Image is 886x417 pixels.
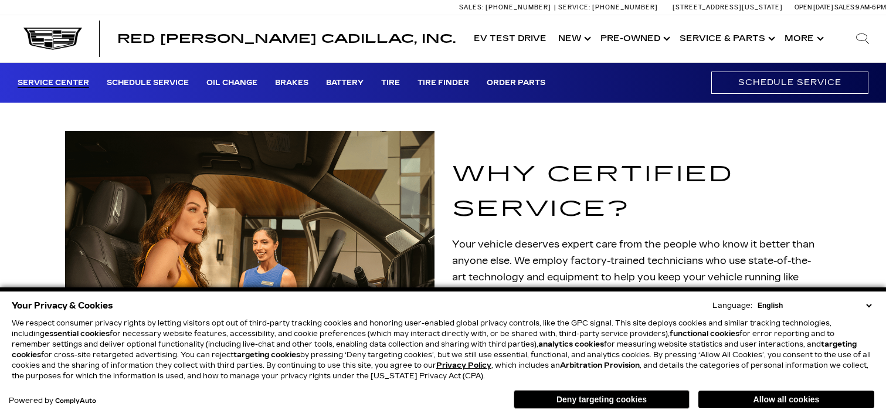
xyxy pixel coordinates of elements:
a: Sales: [PHONE_NUMBER] [459,4,554,11]
span: Your Privacy & Cookies [12,297,113,314]
a: Tire Finder [417,79,469,88]
div: Language: [712,302,752,309]
span: [PHONE_NUMBER] [486,4,551,11]
a: [STREET_ADDRESS][US_STATE] [673,4,783,11]
a: Privacy Policy [436,361,491,369]
a: Schedule Service [711,72,868,93]
p: Your vehicle deserves expert care from the people who know it better than anyone else. We employ ... [452,236,821,318]
strong: functional cookies [670,330,739,338]
a: Tire [381,79,400,88]
strong: targeting cookies [233,351,300,359]
strong: Arbitration Provision [560,361,640,369]
a: Battery [326,79,364,88]
img: Service technician talking to a man and showing his ipad [65,131,434,377]
a: Schedule Service [107,79,189,88]
select: Language Select [755,300,874,311]
button: Deny targeting cookies [514,390,690,409]
button: Allow all cookies [698,391,874,408]
a: Oil Change [206,79,257,88]
a: Service: [PHONE_NUMBER] [554,4,661,11]
a: Red [PERSON_NAME] Cadillac, Inc. [117,33,456,45]
span: Open [DATE] [795,4,833,11]
span: Red [PERSON_NAME] Cadillac, Inc. [117,32,456,46]
a: Order Parts [487,79,545,88]
a: Service & Parts [674,15,779,62]
span: Sales: [834,4,856,11]
span: 9 AM-6 PM [856,4,886,11]
button: More [779,15,827,62]
h1: Why Certified Service? [452,157,821,227]
img: Cadillac Dark Logo with Cadillac White Text [23,28,82,50]
a: Service Center [18,79,89,88]
p: We respect consumer privacy rights by letting visitors opt out of third-party tracking cookies an... [12,318,874,381]
a: EV Test Drive [468,15,552,62]
a: Brakes [275,79,308,88]
div: Powered by [9,397,96,405]
span: [PHONE_NUMBER] [592,4,658,11]
strong: analytics cookies [538,340,604,348]
a: New [552,15,595,62]
span: Service: [558,4,590,11]
strong: essential cookies [45,330,110,338]
span: Sales: [459,4,484,11]
a: Pre-Owned [595,15,674,62]
a: ComplyAuto [55,398,96,405]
